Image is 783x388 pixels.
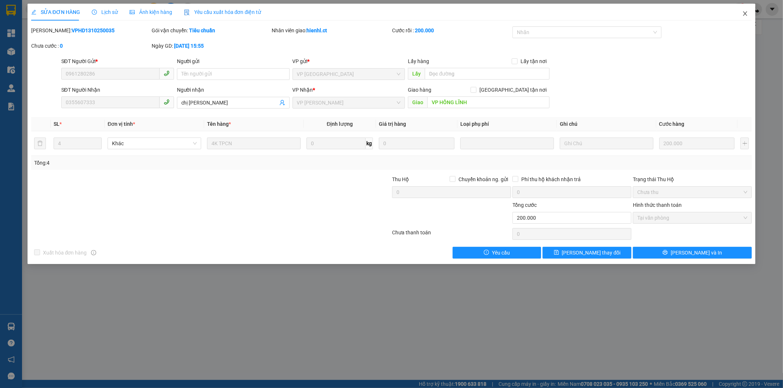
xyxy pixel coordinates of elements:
span: Tại văn phòng [637,212,747,223]
th: Ghi chú [557,117,656,131]
span: user-add [279,100,285,106]
span: edit [31,10,36,15]
span: Khác [112,138,197,149]
div: VP gửi [293,57,405,65]
span: Cước hàng [659,121,685,127]
button: printer[PERSON_NAME] và In [633,247,752,259]
span: info-circle [91,250,96,255]
img: icon [184,10,190,15]
span: VP Hà Đông [297,69,401,80]
span: Yêu cầu [492,249,510,257]
span: SỬA ĐƠN HÀNG [31,9,80,15]
div: Tổng: 4 [34,159,302,167]
input: Dọc đường [427,96,550,108]
input: VD: Bàn, Ghế [207,138,301,149]
span: Giá trị hàng [379,121,406,127]
input: Dọc đường [425,68,550,80]
span: SL [54,121,59,127]
div: SĐT Người Nhận [61,86,174,94]
input: 0 [379,138,454,149]
span: Lấy hàng [408,58,429,64]
span: Giao [408,96,427,108]
span: kg [366,138,373,149]
div: SĐT Người Gửi [61,57,174,65]
button: save[PERSON_NAME] thay đổi [543,247,631,259]
span: [PERSON_NAME] và In [671,249,722,257]
span: Tên hàng [207,121,231,127]
b: 200.000 [415,28,434,33]
div: Người gửi [177,57,290,65]
div: Gói vận chuyển: [152,26,271,34]
span: Đơn vị tính [108,121,135,127]
div: Trạng thái Thu Hộ [633,175,752,183]
div: Nhân viên giao: [272,26,391,34]
span: phone [164,70,170,76]
button: plus [740,138,749,149]
span: exclamation-circle [484,250,489,256]
b: 0 [60,43,63,49]
span: Giao hàng [408,87,431,93]
span: clock-circle [92,10,97,15]
span: VP Nhận [293,87,313,93]
div: Chưa cước : [31,42,150,50]
div: Ngày GD: [152,42,271,50]
b: Tiêu chuẩn [189,28,215,33]
span: save [554,250,559,256]
span: Lấy [408,68,425,80]
span: Thu Hộ [392,176,409,182]
input: 0 [659,138,735,149]
span: Ảnh kiện hàng [130,9,172,15]
span: VP Hồng Lĩnh [297,97,401,108]
span: Định lượng [327,121,353,127]
input: Ghi Chú [560,138,653,149]
span: Lịch sử [92,9,118,15]
button: delete [34,138,46,149]
span: Yêu cầu xuất hóa đơn điện tử [184,9,261,15]
span: phone [164,99,170,105]
span: [PERSON_NAME] thay đổi [562,249,621,257]
span: printer [663,250,668,256]
b: hienhl.ct [307,28,327,33]
span: Xuất hóa đơn hàng [40,249,90,257]
div: Người nhận [177,86,290,94]
button: exclamation-circleYêu cầu [453,247,541,259]
b: VPHD1310250035 [72,28,115,33]
span: [GEOGRAPHIC_DATA] tận nơi [476,86,550,94]
div: Chưa thanh toán [392,228,512,241]
span: Chuyển khoản ng. gửi [456,175,511,183]
button: Close [735,4,755,24]
b: [DATE] 15:55 [174,43,204,49]
th: Loại phụ phí [457,117,557,131]
span: Lấy tận nơi [518,57,550,65]
span: Tổng cước [512,202,537,208]
div: Cước rồi : [392,26,511,34]
span: Chưa thu [637,187,747,198]
span: close [742,11,748,17]
span: Phí thu hộ khách nhận trả [518,175,584,183]
span: picture [130,10,135,15]
label: Hình thức thanh toán [633,202,682,208]
div: [PERSON_NAME]: [31,26,150,34]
